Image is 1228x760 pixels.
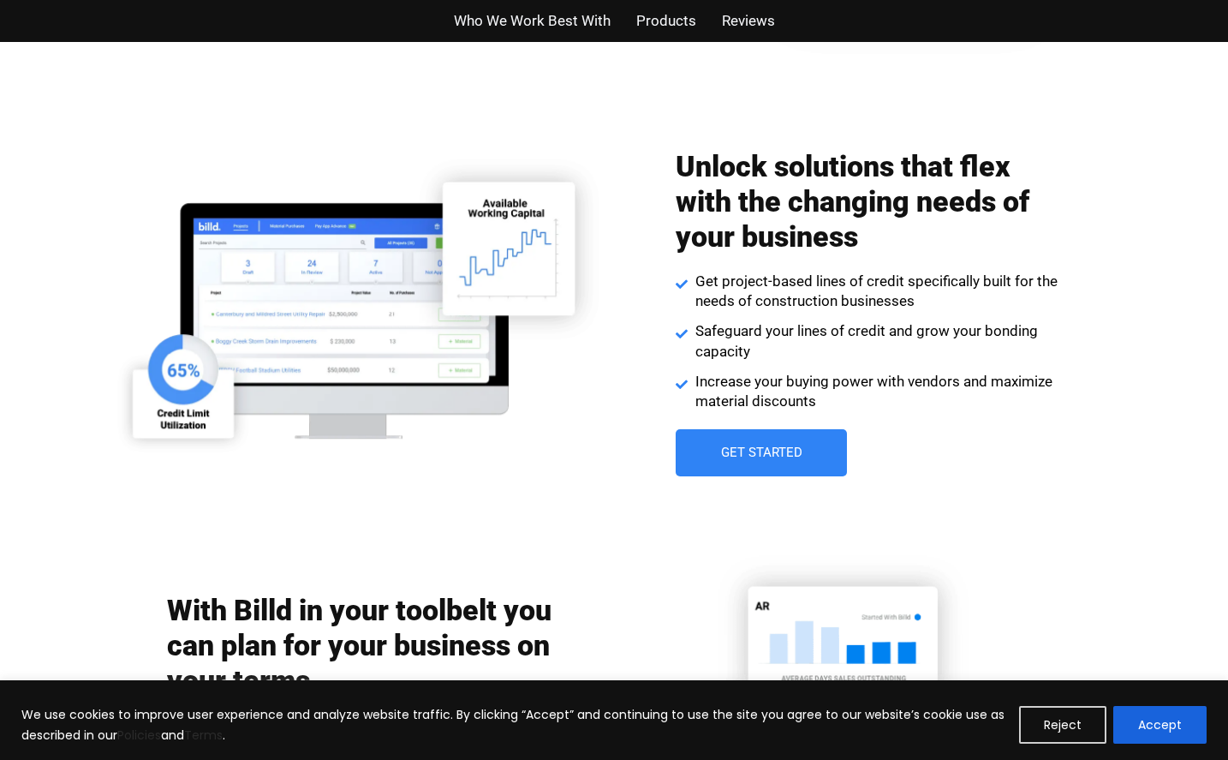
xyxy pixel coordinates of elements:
[676,149,1061,254] h2: Unlock solutions that flex with the changing needs of your business
[21,704,1006,745] p: We use cookies to improve user experience and analyze website traffic. By clicking “Accept” and c...
[721,446,802,459] span: Get Started
[691,321,1062,362] span: Safeguard your lines of credit and grow your bonding capacity
[1019,706,1106,744] button: Reject
[1113,706,1207,744] button: Accept
[184,727,223,744] a: Terms
[636,9,696,33] a: Products
[691,272,1062,313] span: Get project-based lines of credit specifically built for the needs of construction businesses
[691,372,1062,413] span: Increase your buying power with vendors and maximize material discounts
[676,429,847,476] a: Get Started
[454,9,611,33] a: Who We Work Best With
[722,9,775,33] a: Reviews
[117,727,161,744] a: Policies
[167,593,552,697] h2: With Billd in your toolbelt you can plan for your business on your terms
